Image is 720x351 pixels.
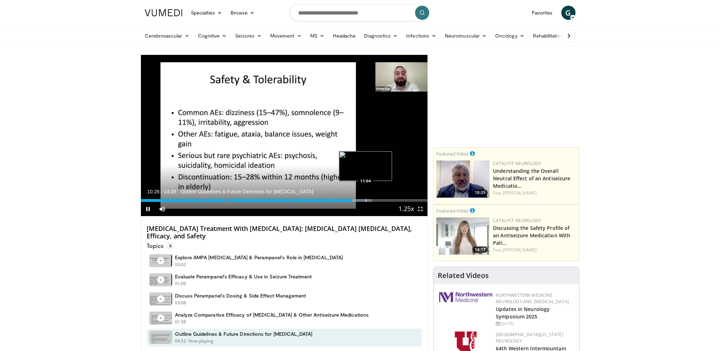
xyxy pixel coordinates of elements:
a: Infections [402,29,441,43]
a: Movement [266,29,306,43]
button: Fullscreen [413,202,427,216]
a: Discussing the Safety Profile of an Antiseizure Medication With Pati… [493,225,570,246]
small: Featured Video [436,208,469,214]
span: 10:26 [147,189,160,194]
span: 14:17 [472,247,488,253]
a: Browse [226,6,259,20]
h4: [MEDICAL_DATA] Treatment With [MEDICAL_DATA]: [MEDICAL_DATA] [MEDICAL_DATA], Efficacy, and Safety [147,225,422,240]
p: Topics [147,242,174,249]
span: 5 [166,242,174,249]
a: MS [306,29,329,43]
a: Northwestern Medicine Neurology and [MEDICAL_DATA] [496,292,569,305]
h4: Discuss Perampanel's Dosing & Side Effect Management [175,293,306,299]
button: Pause [141,202,155,216]
h4: Outline Guidelines & Future Directions for [MEDICAL_DATA] [175,331,313,337]
a: Seizures [231,29,266,43]
a: Favorites [528,6,557,20]
a: Cognitive [194,29,231,43]
a: Catalyst Neurology [493,160,541,166]
p: 04:52 [175,338,186,344]
p: 03:08 [175,300,186,306]
p: - Now playing [186,338,213,344]
button: Mute [155,202,169,216]
video-js: Video Player [141,55,428,216]
p: 01:58 [175,319,186,325]
a: Oncology [491,29,529,43]
a: Updates in Neurology Symposium 2025 [496,306,550,320]
div: Feat. [493,247,576,253]
h4: Explore AMPA [MEDICAL_DATA] & Perampanel's Role in [MEDICAL_DATA] [175,254,343,261]
small: Featured Video [436,151,469,157]
span: / [161,189,163,194]
div: [DATE] [496,321,573,327]
div: Feat. [493,190,576,196]
a: [PERSON_NAME] [503,247,537,253]
a: Understanding the Overall Neutral Effect of an Antiseizure Medicatio… [493,168,570,189]
span: Outline Guidelines & Future Directions for [MEDICAL_DATA] [180,188,313,195]
a: Cerebrovascular [141,29,194,43]
img: image.jpeg [339,151,392,181]
a: [PERSON_NAME] [503,190,537,196]
a: [GEOGRAPHIC_DATA][US_STATE] Neurology [496,332,563,344]
button: Playback Rate [399,202,413,216]
div: Progress Bar [141,199,428,202]
p: 03:02 [175,261,186,268]
a: Specialties [187,6,227,20]
a: Neuromuscular [441,29,491,43]
a: Catalyst Neurology [493,217,541,223]
a: 18:35 [436,160,489,198]
img: c23d0a25-a0b6-49e6-ba12-869cdc8b250a.png.150x105_q85_crop-smart_upscale.jpg [436,217,489,255]
p: 01:09 [175,281,186,287]
input: Search topics, interventions [289,4,431,21]
img: 2a462fb6-9365-492a-ac79-3166a6f924d8.png.150x105_q85_autocrop_double_scale_upscale_version-0.2.jpg [439,292,492,302]
span: 18:35 [472,189,488,196]
span: 14:08 [164,189,176,194]
h4: Related Videos [438,271,489,280]
a: Diagnostics [360,29,402,43]
a: Headache [329,29,360,43]
h4: Evaluate Perampanel's Efficacy & Use in Seizure Treatment [175,273,312,280]
img: VuMedi Logo [145,9,182,16]
img: 01bfc13d-03a0-4cb7-bbaa-2eb0a1ecb046.png.150x105_q85_crop-smart_upscale.jpg [436,160,489,198]
a: Rehabilitation [529,29,568,43]
iframe: Advertisement [453,55,560,143]
h4: Analyze Comparative Efficacy of [MEDICAL_DATA] & Other Antiseizure Medications [175,312,369,318]
a: G [561,6,576,20]
a: 14:17 [436,217,489,255]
